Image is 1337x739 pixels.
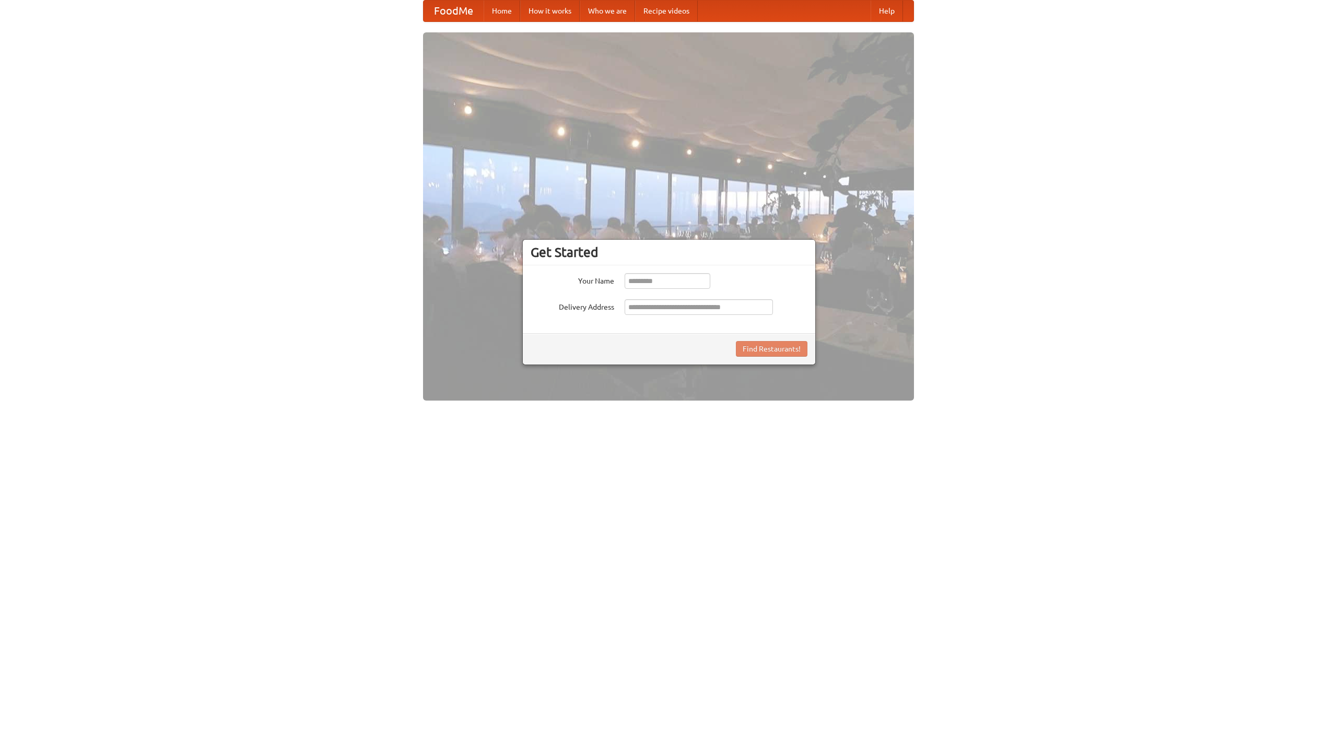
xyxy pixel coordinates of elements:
a: Who we are [580,1,635,21]
a: FoodMe [424,1,484,21]
h3: Get Started [531,244,807,260]
button: Find Restaurants! [736,341,807,357]
label: Your Name [531,273,614,286]
a: How it works [520,1,580,21]
a: Recipe videos [635,1,698,21]
a: Home [484,1,520,21]
label: Delivery Address [531,299,614,312]
a: Help [871,1,903,21]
